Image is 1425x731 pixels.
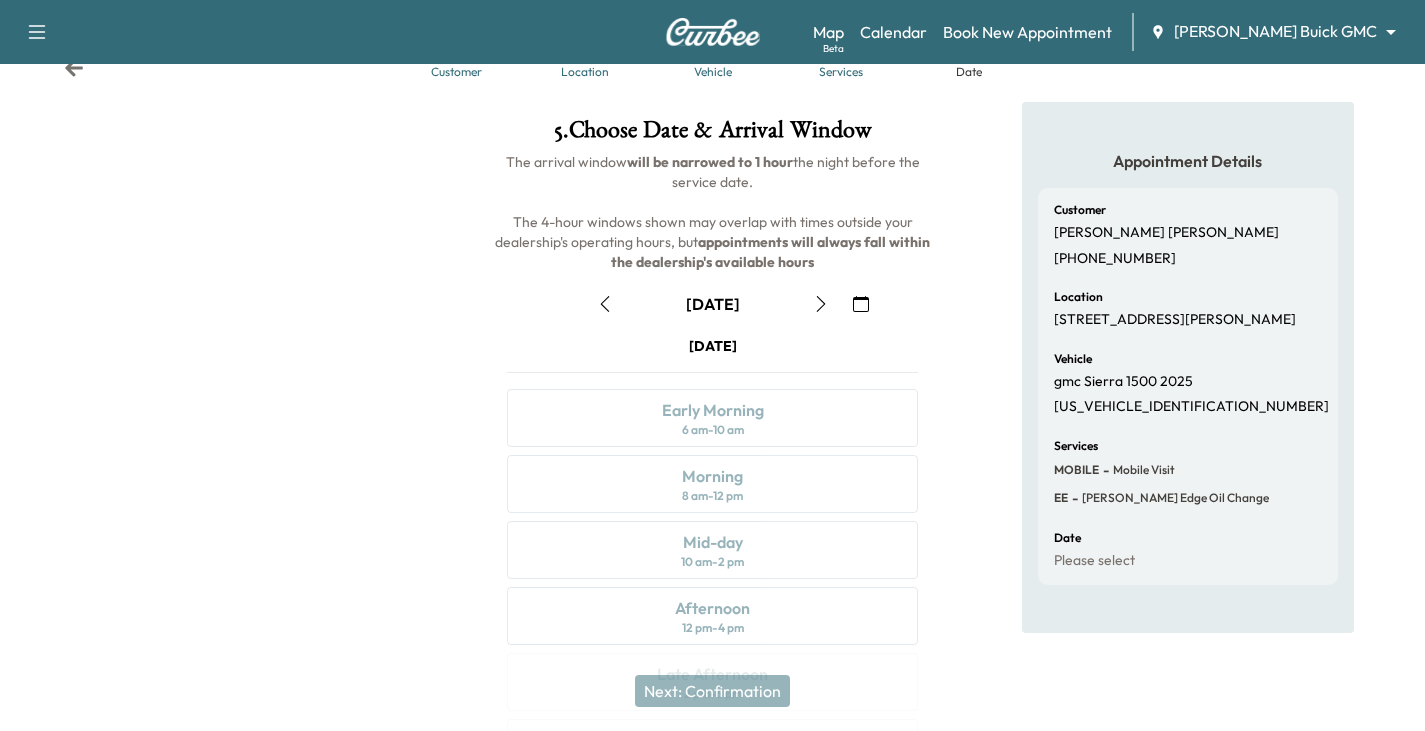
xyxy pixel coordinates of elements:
[1174,20,1377,43] span: [PERSON_NAME] Buick GMC
[561,66,609,78] div: Location
[1054,552,1135,570] p: Please select
[1054,353,1092,365] h6: Vehicle
[495,153,933,271] span: The arrival window the night before the service date. The 4-hour windows shown may overlap with t...
[1054,532,1081,544] h6: Date
[1068,488,1078,508] span: -
[686,293,740,315] div: [DATE]
[1054,440,1098,452] h6: Services
[689,336,737,356] div: [DATE]
[627,153,793,171] b: will be narrowed to 1 hour
[431,66,482,78] div: Customer
[1078,490,1269,506] span: Ewing Edge Oil Change
[1054,291,1103,303] h6: Location
[1054,311,1296,329] p: [STREET_ADDRESS][PERSON_NAME]
[823,41,844,56] div: Beta
[860,20,927,44] a: Calendar
[1054,373,1193,391] p: gmc Sierra 1500 2025
[943,20,1112,44] a: Book New Appointment
[491,118,934,152] h1: 5 . Choose Date & Arrival Window
[1054,490,1068,506] span: EE
[1054,398,1329,416] p: [US_VEHICLE_IDENTIFICATION_NUMBER]
[1054,204,1106,216] h6: Customer
[64,58,84,78] div: Back
[1054,250,1176,268] p: [PHONE_NUMBER]
[956,66,982,78] div: Date
[1109,462,1175,478] span: Mobile Visit
[694,66,732,78] div: Vehicle
[1038,150,1338,172] h5: Appointment Details
[1054,224,1279,242] p: [PERSON_NAME] [PERSON_NAME]
[819,66,863,78] div: Services
[611,233,933,271] b: appointments will always fall within the dealership's available hours
[1099,460,1109,480] span: -
[1054,462,1099,478] span: MOBILE
[665,18,761,46] img: Curbee Logo
[813,20,844,44] a: MapBeta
